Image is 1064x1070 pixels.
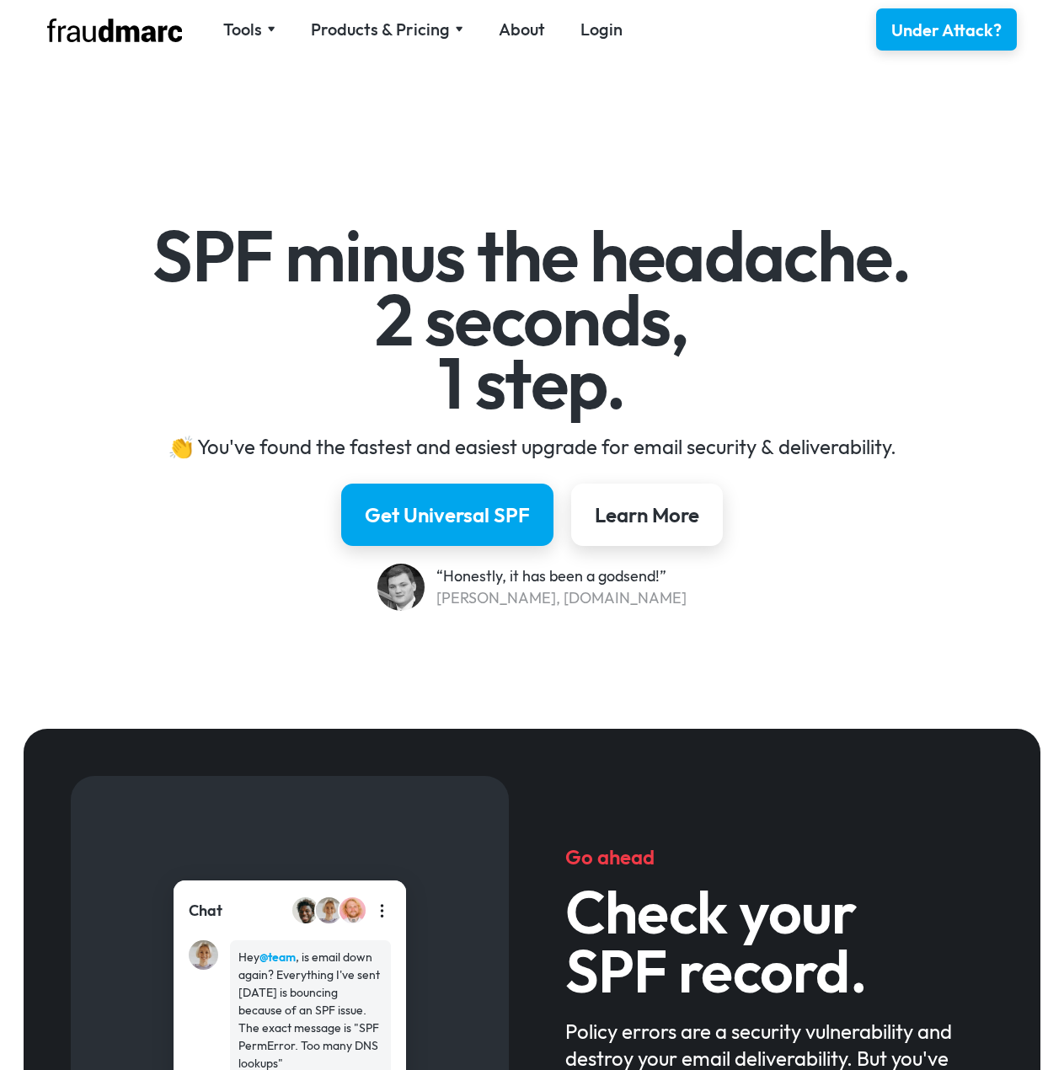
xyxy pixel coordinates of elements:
[436,565,687,587] div: “Honestly, it has been a godsend!”
[571,484,723,546] a: Learn More
[43,433,1021,460] div: 👏 You've found the fastest and easiest upgrade for email security & deliverability.
[223,18,262,41] div: Tools
[311,18,463,41] div: Products & Pricing
[595,501,699,528] div: Learn More
[580,18,623,41] a: Login
[43,224,1021,415] h1: SPF minus the headache. 2 seconds, 1 step.
[189,900,222,922] div: Chat
[565,843,984,870] h5: Go ahead
[223,18,275,41] div: Tools
[891,19,1002,42] div: Under Attack?
[565,882,984,1000] h3: Check your SPF record.
[365,501,530,528] div: Get Universal SPF
[436,587,687,609] div: [PERSON_NAME], [DOMAIN_NAME]
[499,18,545,41] a: About
[341,484,553,546] a: Get Universal SPF
[876,8,1017,51] a: Under Attack?
[259,950,296,965] strong: @team
[311,18,450,41] div: Products & Pricing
